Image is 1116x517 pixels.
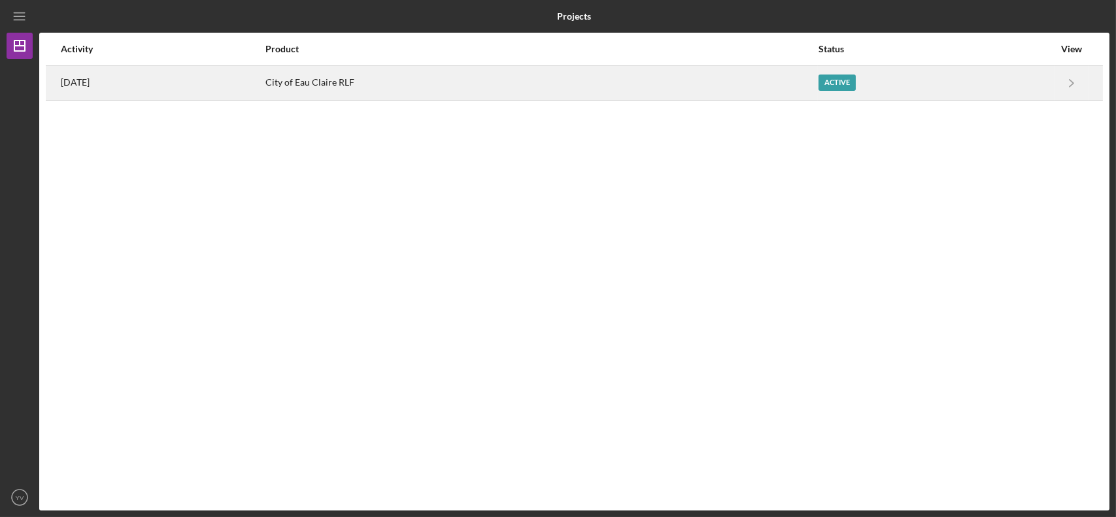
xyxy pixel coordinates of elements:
[1055,44,1088,54] div: View
[265,67,817,99] div: City of Eau Claire RLF
[61,44,264,54] div: Activity
[819,44,1054,54] div: Status
[61,77,90,88] time: 2025-07-22 21:55
[819,75,856,91] div: Active
[7,484,33,510] button: YV
[265,44,817,54] div: Product
[16,494,24,501] text: YV
[558,11,592,22] b: Projects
